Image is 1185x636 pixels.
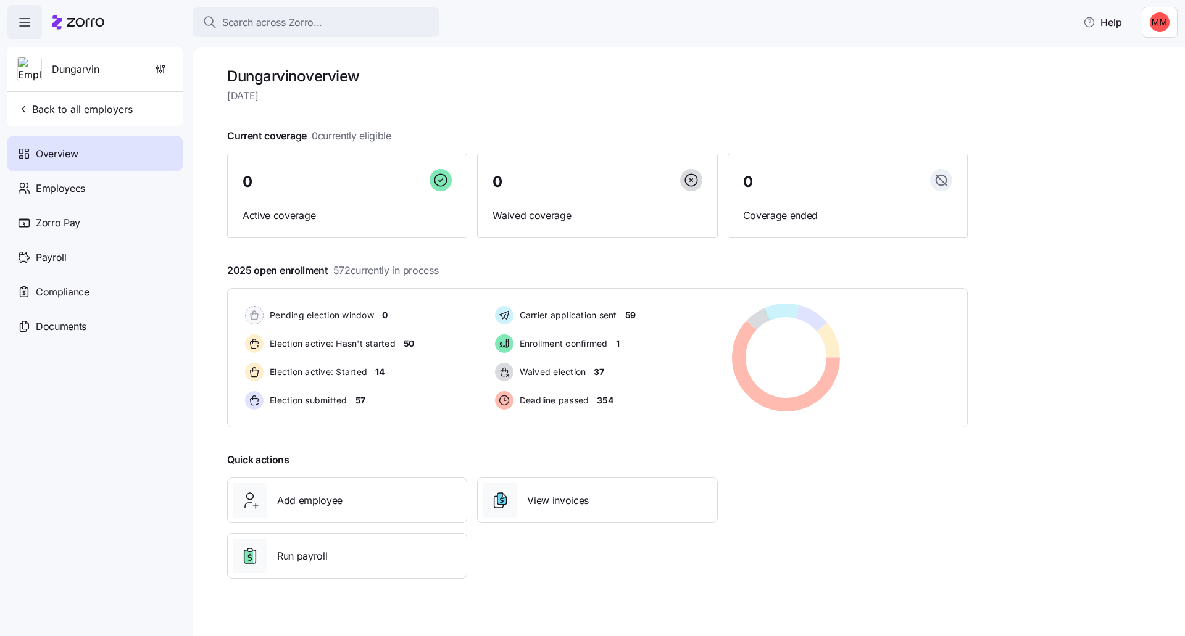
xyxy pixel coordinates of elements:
span: 0 [493,175,502,189]
span: Election active: Started [266,366,367,378]
span: Zorro Pay [36,215,80,231]
span: View invoices [527,493,589,508]
span: 57 [355,394,365,407]
span: 0 currently eligible [312,128,391,144]
a: Employees [7,171,183,205]
span: 50 [404,337,414,350]
span: Search across Zorro... [222,15,322,30]
span: Add employee [277,493,343,508]
img: 7a060d5ab7c816cbe467fdbf4fb73b89 [1150,12,1170,32]
span: Waived coverage [493,208,702,223]
button: Search across Zorro... [193,7,439,37]
span: Overview [36,146,78,162]
span: 14 [375,366,384,378]
span: 2025 open enrollment [227,263,438,278]
span: Election submitted [266,394,347,407]
span: Pending election window [266,309,374,321]
span: Carrier application sent [516,309,617,321]
span: Election active: Hasn't started [266,337,396,350]
span: 37 [594,366,604,378]
span: Run payroll [277,548,327,564]
span: Waived election [516,366,586,378]
a: Zorro Pay [7,205,183,240]
span: 59 [625,309,636,321]
span: Quick actions [227,452,289,468]
span: Deadline passed [516,394,589,407]
img: Employer logo [18,57,41,82]
h1: Dungarvin overview [227,67,968,86]
span: 354 [597,394,613,407]
span: Payroll [36,250,67,265]
span: 0 [743,175,753,189]
a: Overview [7,136,183,171]
span: Compliance [36,284,89,300]
span: Documents [36,319,86,334]
span: 0 [382,309,388,321]
span: Back to all employers [17,102,133,117]
button: Help [1073,10,1132,35]
span: 572 currently in process [333,263,439,278]
span: Help [1083,15,1122,30]
a: Payroll [7,240,183,275]
span: Enrollment confirmed [516,337,608,350]
span: Current coverage [227,128,391,144]
span: 0 [243,175,252,189]
span: Active coverage [243,208,452,223]
span: [DATE] [227,88,968,104]
span: Dungarvin [52,62,99,77]
span: Coverage ended [743,208,952,223]
button: Back to all employers [12,97,138,122]
a: Documents [7,309,183,344]
span: Employees [36,181,85,196]
a: Compliance [7,275,183,309]
span: 1 [616,337,620,350]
